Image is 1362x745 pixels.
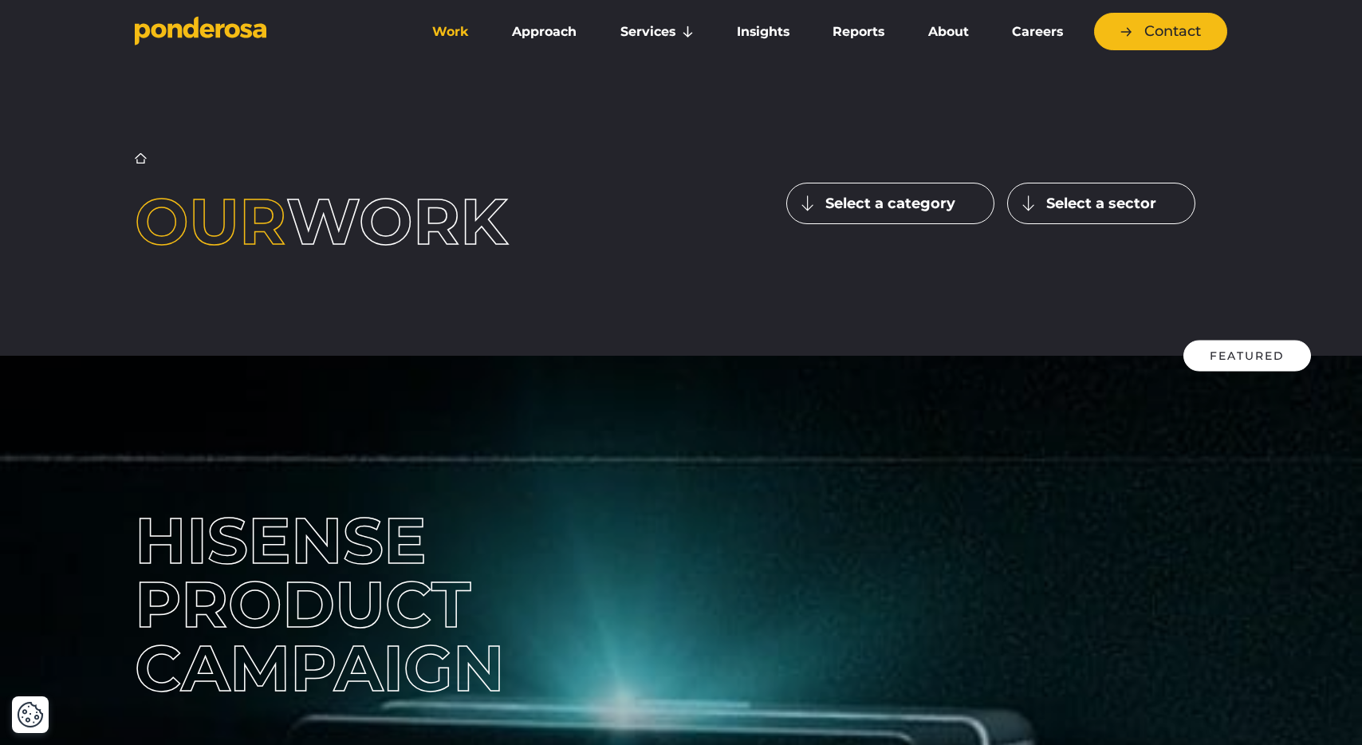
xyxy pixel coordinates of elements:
a: Go to homepage [135,16,390,48]
a: Reports [814,15,903,49]
a: Work [414,15,487,49]
button: Select a sector [1007,183,1195,224]
div: Hisense Product Campaign [135,509,669,700]
a: Contact [1094,13,1227,50]
span: Our [135,183,286,260]
a: Services [602,15,712,49]
a: Careers [994,15,1081,49]
div: Featured [1183,341,1311,372]
a: Insights [718,15,808,49]
a: Home [135,152,147,164]
a: Approach [494,15,595,49]
img: Revisit consent button [17,701,44,728]
h1: work [135,190,576,254]
button: Cookie Settings [17,701,44,728]
button: Select a category [786,183,994,224]
a: About [909,15,986,49]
